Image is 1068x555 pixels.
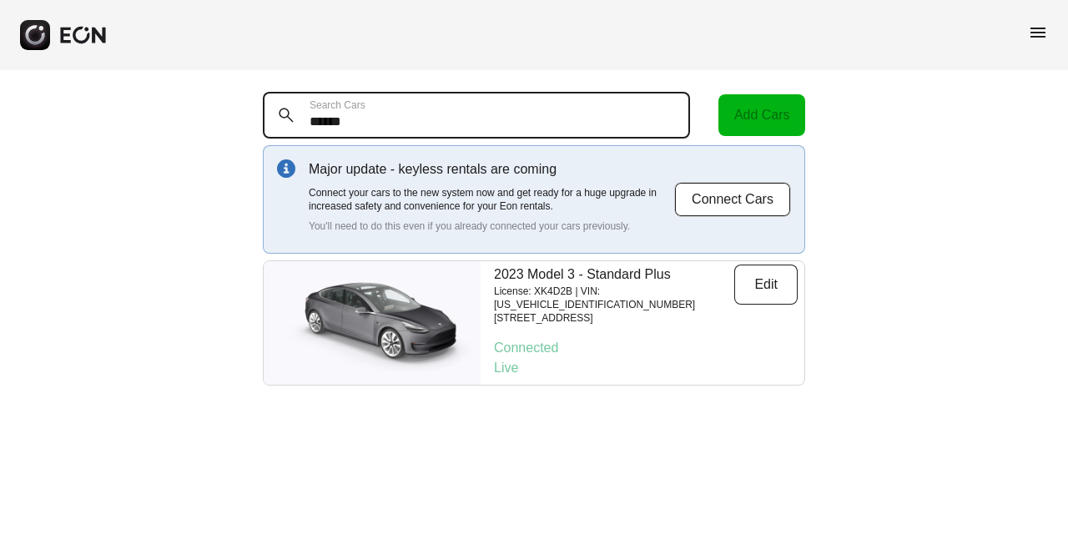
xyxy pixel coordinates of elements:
[494,285,734,311] p: License: XK4D2B | VIN: [US_VEHICLE_IDENTIFICATION_NUMBER]
[309,219,674,233] p: You'll need to do this even if you already connected your cars previously.
[494,338,798,358] p: Connected
[1028,23,1048,43] span: menu
[310,98,365,112] label: Search Cars
[674,182,791,217] button: Connect Cars
[734,265,798,305] button: Edit
[494,358,798,378] p: Live
[494,265,734,285] p: 2023 Model 3 - Standard Plus
[494,311,734,325] p: [STREET_ADDRESS]
[277,159,295,178] img: info
[309,186,674,213] p: Connect your cars to the new system now and get ready for a huge upgrade in increased safety and ...
[264,269,481,377] img: car
[309,159,674,179] p: Major update - keyless rentals are coming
